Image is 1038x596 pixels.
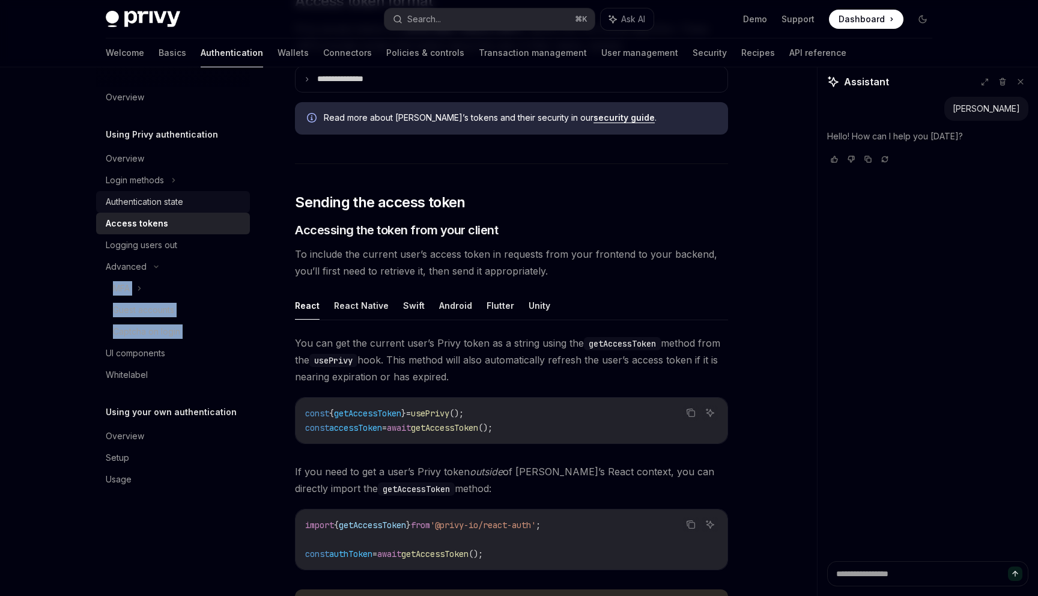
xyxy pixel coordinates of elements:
[295,193,466,212] span: Sending the access token
[386,38,464,67] a: Policies & controls
[782,13,815,25] a: Support
[401,549,469,559] span: getAccessToken
[106,195,183,209] div: Authentication state
[584,337,661,350] code: getAccessToken
[96,364,250,386] a: Whitelabel
[106,90,144,105] div: Overview
[96,234,250,256] a: Logging users out
[334,408,401,419] span: getAccessToken
[96,342,250,364] a: UI components
[305,408,329,419] span: const
[305,549,329,559] span: const
[305,520,334,531] span: import
[106,368,148,382] div: Whitelabel
[106,216,168,231] div: Access tokens
[309,354,357,367] code: usePrivy
[295,222,498,239] span: Accessing the token from your client
[683,517,699,532] button: Copy the contents from the code block
[743,13,767,25] a: Demo
[334,520,339,531] span: {
[278,38,309,67] a: Wallets
[693,38,727,67] a: Security
[411,422,478,433] span: getAccessToken
[96,299,250,321] a: Guest accounts
[406,408,411,419] span: =
[329,422,382,433] span: accessToken
[106,346,165,360] div: UI components
[334,291,389,320] button: React Native
[305,422,329,433] span: const
[295,291,320,320] button: React
[295,246,728,279] span: To include the current user’s access token in requests from your frontend to your backend, you’ll...
[702,405,718,421] button: Ask AI
[106,173,164,187] div: Login methods
[295,463,728,497] span: If you need to get a user’s Privy token of [PERSON_NAME]’s React context, you can directly import...
[159,38,186,67] a: Basics
[96,87,250,108] a: Overview
[789,38,846,67] a: API reference
[411,520,430,531] span: from
[113,281,130,296] div: MFA
[844,74,889,89] span: Assistant
[106,429,144,443] div: Overview
[113,303,174,317] div: Guest accounts
[307,113,319,125] svg: Info
[329,549,372,559] span: authToken
[372,549,377,559] span: =
[621,13,645,25] span: Ask AI
[449,408,464,419] span: ();
[575,14,587,24] span: ⌘ K
[96,425,250,447] a: Overview
[401,408,406,419] span: }
[324,112,716,124] span: Read more about [PERSON_NAME]’s tokens and their security in our .
[430,520,536,531] span: '@privy-io/react-auth'
[106,472,132,487] div: Usage
[839,13,885,25] span: Dashboard
[487,291,514,320] button: Flutter
[384,8,595,30] button: Search...⌘K
[479,38,587,67] a: Transaction management
[741,38,775,67] a: Recipes
[469,549,483,559] span: ();
[683,405,699,421] button: Copy the contents from the code block
[377,549,401,559] span: await
[439,291,472,320] button: Android
[106,11,180,28] img: dark logo
[106,127,218,142] h5: Using Privy authentication
[702,517,718,532] button: Ask AI
[106,151,144,166] div: Overview
[106,260,147,274] div: Advanced
[536,520,541,531] span: ;
[411,408,449,419] span: usePrivy
[1008,567,1022,581] button: Send message
[106,38,144,67] a: Welcome
[295,335,728,385] span: You can get the current user’s Privy token as a string using the method from the hook. This metho...
[827,129,1028,144] p: Hello! How can I help you [DATE]?
[113,324,180,339] div: Captcha on login
[96,191,250,213] a: Authentication state
[387,422,411,433] span: await
[403,291,425,320] button: Swift
[201,38,263,67] a: Authentication
[478,422,493,433] span: ();
[96,447,250,469] a: Setup
[406,520,411,531] span: }
[96,321,250,342] a: Captcha on login
[378,482,455,496] code: getAccessToken
[593,112,655,123] a: security guide
[96,213,250,234] a: Access tokens
[407,12,441,26] div: Search...
[329,408,334,419] span: {
[601,38,678,67] a: User management
[470,466,503,478] em: outside
[339,520,406,531] span: getAccessToken
[96,148,250,169] a: Overview
[106,451,129,465] div: Setup
[829,10,903,29] a: Dashboard
[382,422,387,433] span: =
[953,103,1020,115] div: [PERSON_NAME]
[106,238,177,252] div: Logging users out
[96,469,250,490] a: Usage
[601,8,654,30] button: Ask AI
[913,10,932,29] button: Toggle dark mode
